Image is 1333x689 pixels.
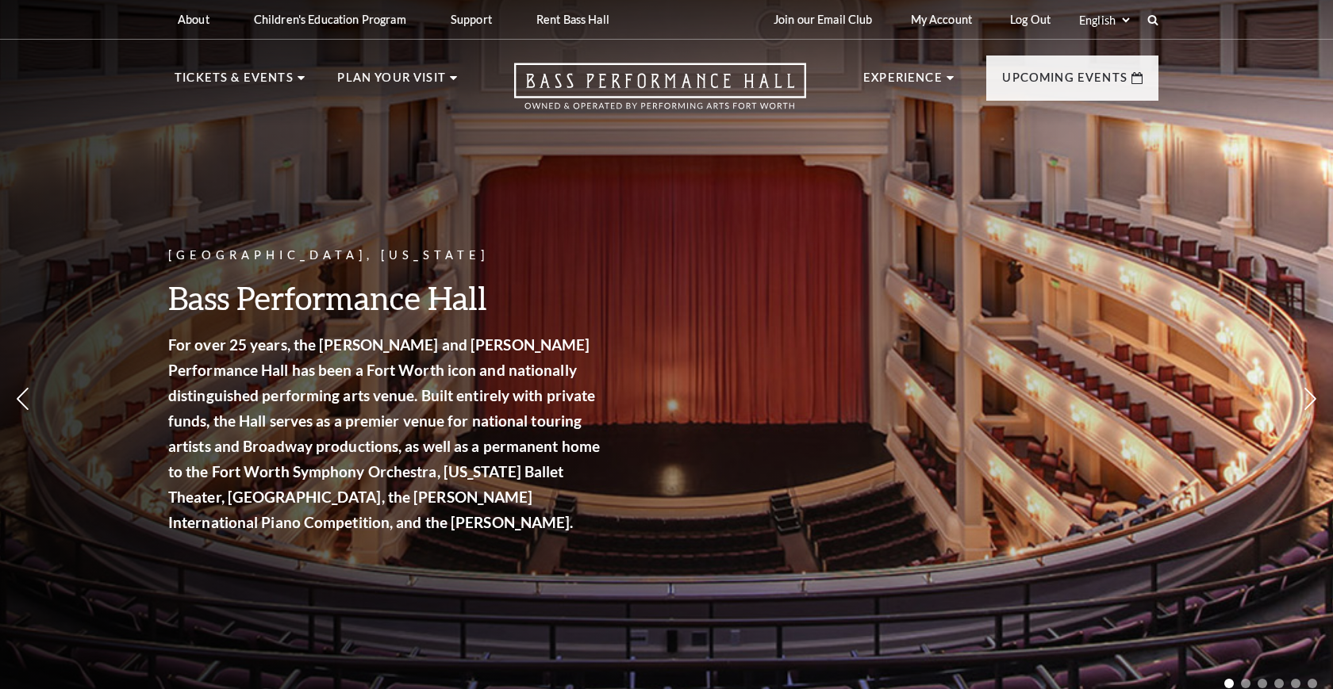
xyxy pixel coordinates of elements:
[254,13,406,26] p: Children's Education Program
[863,68,943,97] p: Experience
[536,13,609,26] p: Rent Bass Hall
[451,13,492,26] p: Support
[168,335,600,531] strong: For over 25 years, the [PERSON_NAME] and [PERSON_NAME] Performance Hall has been a Fort Worth ico...
[178,13,209,26] p: About
[168,246,605,266] p: [GEOGRAPHIC_DATA], [US_STATE]
[1002,68,1127,97] p: Upcoming Events
[1076,13,1132,28] select: Select:
[337,68,446,97] p: Plan Your Visit
[168,278,605,318] h3: Bass Performance Hall
[175,68,294,97] p: Tickets & Events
